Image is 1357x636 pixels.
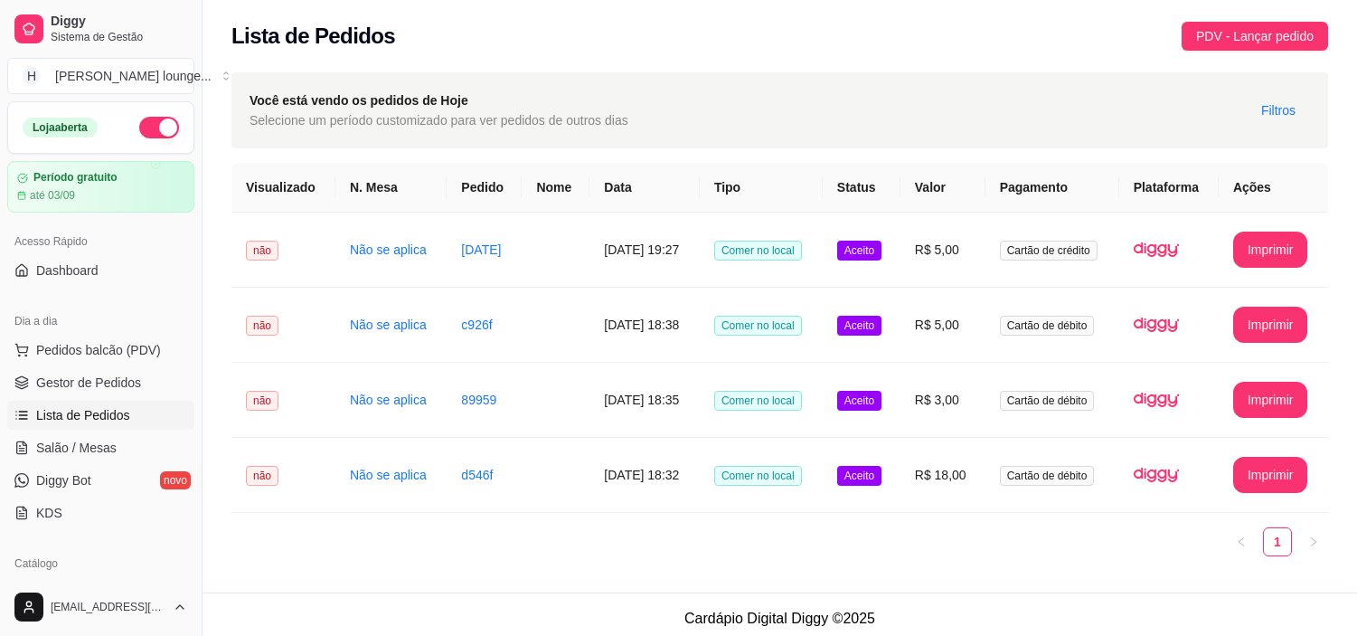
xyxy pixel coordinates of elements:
a: KDS [7,498,194,527]
span: Aceito [837,241,881,261]
button: Select a team [7,58,194,94]
td: R$ 5,00 [900,213,985,288]
button: Alterar Status [139,117,179,138]
div: Loja aberta [23,118,98,138]
button: left [1227,527,1256,556]
a: Não se aplica [350,468,427,482]
span: PDV - Lançar pedido [1196,26,1314,46]
span: Cartão de crédito [1000,241,1098,261]
span: Sistema de Gestão [51,30,187,44]
a: c926f [461,318,492,332]
div: Acesso Rápido [7,227,194,256]
a: Período gratuitoaté 03/09 [7,161,194,213]
a: d546f [461,468,493,482]
button: [EMAIL_ADDRESS][DOMAIN_NAME] [7,585,194,629]
div: Catálogo [7,549,194,578]
th: Status [823,163,900,213]
span: Cartão de débito [1000,466,1095,486]
span: right [1308,536,1319,547]
a: Lista de Pedidos [7,401,194,430]
td: R$ 18,00 [900,438,985,513]
a: Não se aplica [350,242,427,257]
button: Imprimir [1233,457,1308,493]
a: Dashboard [7,256,194,285]
li: Next Page [1299,527,1328,556]
a: Gestor de Pedidos [7,368,194,397]
span: Diggy [51,14,187,30]
button: right [1299,527,1328,556]
img: diggy [1134,302,1179,347]
article: Período gratuito [33,171,118,185]
span: H [23,67,41,85]
span: left [1236,536,1247,547]
span: Cartão de débito [1000,316,1095,336]
span: Salão / Mesas [36,439,117,457]
span: não [246,466,278,486]
div: [PERSON_NAME] lounge ... [55,67,212,85]
td: R$ 5,00 [900,288,985,363]
button: PDV - Lançar pedido [1182,22,1328,51]
th: Data [589,163,700,213]
td: [DATE] 19:27 [589,213,700,288]
a: DiggySistema de Gestão [7,7,194,51]
span: Aceito [837,466,881,486]
h2: Lista de Pedidos [231,22,395,51]
strong: Você está vendo os pedidos de Hoje [250,93,468,108]
a: Salão / Mesas [7,433,194,462]
div: Dia a dia [7,307,194,336]
button: Pedidos balcão (PDV) [7,336,194,365]
img: diggy [1134,452,1179,498]
button: Imprimir [1233,307,1308,343]
span: Cartão de débito [1000,391,1095,411]
a: Diggy Botnovo [7,466,194,495]
span: não [246,241,278,261]
th: Nome [522,163,589,213]
img: diggy [1134,377,1179,422]
li: 1 [1263,527,1292,556]
span: Comer no local [714,391,802,411]
li: Previous Page [1227,527,1256,556]
span: não [246,391,278,411]
span: Aceito [837,316,881,336]
span: Pedidos balcão (PDV) [36,341,161,359]
span: Aceito [837,391,881,411]
a: Não se aplica [350,393,427,407]
span: Diggy Bot [36,471,91,489]
span: KDS [36,504,62,522]
span: não [246,316,278,336]
th: Ações [1219,163,1328,213]
td: [DATE] 18:38 [589,288,700,363]
span: Comer no local [714,241,802,261]
th: Pagamento [985,163,1119,213]
article: até 03/09 [30,188,75,203]
span: Selecione um período customizado para ver pedidos de outros dias [250,110,628,130]
span: [EMAIL_ADDRESS][DOMAIN_NAME] [51,600,165,614]
button: Imprimir [1233,232,1308,268]
th: Pedido [447,163,522,213]
th: Valor [900,163,985,213]
a: 1 [1264,528,1291,555]
span: Dashboard [36,261,99,280]
img: diggy [1134,227,1179,272]
a: [DATE] [461,242,501,257]
span: Filtros [1261,100,1296,120]
a: 89959 [461,393,496,407]
span: Lista de Pedidos [36,406,130,424]
span: Gestor de Pedidos [36,374,141,392]
button: Imprimir [1233,382,1308,418]
th: Tipo [700,163,823,213]
span: Comer no local [714,316,802,336]
th: Visualizado [231,163,335,213]
td: [DATE] 18:35 [589,363,700,438]
button: Filtros [1247,96,1310,125]
td: [DATE] 18:32 [589,438,700,513]
span: Comer no local [714,466,802,486]
th: Plataforma [1119,163,1219,213]
td: R$ 3,00 [900,363,985,438]
a: Não se aplica [350,318,427,332]
th: N. Mesa [335,163,447,213]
